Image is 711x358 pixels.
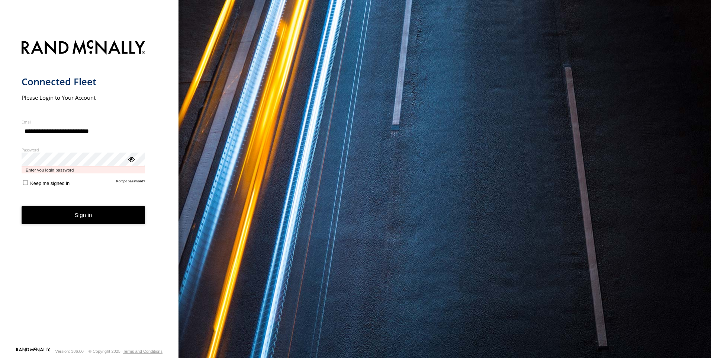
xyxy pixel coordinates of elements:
span: Enter you login password [22,166,145,173]
a: Forgot password? [116,179,145,186]
a: Terms and Conditions [123,349,163,354]
label: Email [22,119,145,125]
span: Keep me signed in [30,180,70,186]
a: Visit our Website [16,348,50,355]
input: Keep me signed in [23,180,28,185]
button: Sign in [22,206,145,224]
h1: Connected Fleet [22,76,145,88]
h2: Please Login to Your Account [22,94,145,101]
img: Rand McNally [22,39,145,58]
div: Version: 306.00 [55,349,84,354]
div: © Copyright 2025 - [89,349,163,354]
form: main [22,36,157,347]
div: ViewPassword [127,155,135,163]
label: Password [22,147,145,153]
